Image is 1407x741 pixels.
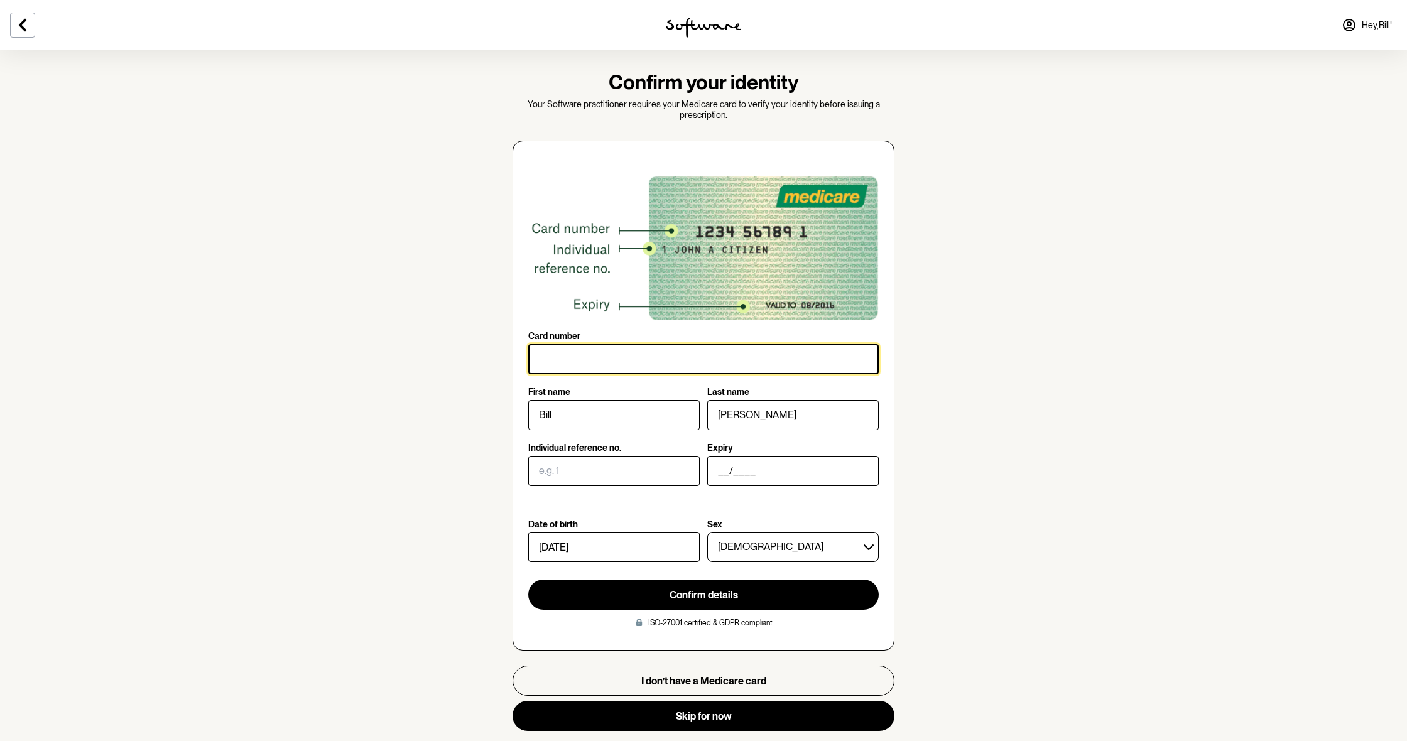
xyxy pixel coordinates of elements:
[513,666,894,696] button: I don’t have a Medicare card
[513,99,894,121] p: Your Software practitioner requires your Medicare card to verify your identity before issuing a p...
[707,519,722,530] p: Sex
[670,589,738,601] span: Confirm details
[528,580,879,610] button: Confirm details
[1334,10,1399,40] a: Hey,Bill!
[528,456,700,486] input: e.g. 1
[707,387,749,398] p: Last name
[1362,20,1392,31] span: Hey, Bill !
[528,443,621,453] p: Individual reference no.
[666,18,741,38] img: software logo
[513,701,894,731] button: Skip for now
[528,519,578,530] p: Date of birth
[648,619,773,627] span: ISO-27001 certified & GDPR compliant
[513,70,894,94] h3: Confirm your identity
[707,443,733,453] p: Expiry
[528,331,580,342] p: Card number
[528,387,570,398] p: First name
[528,176,879,321] img: medicare card info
